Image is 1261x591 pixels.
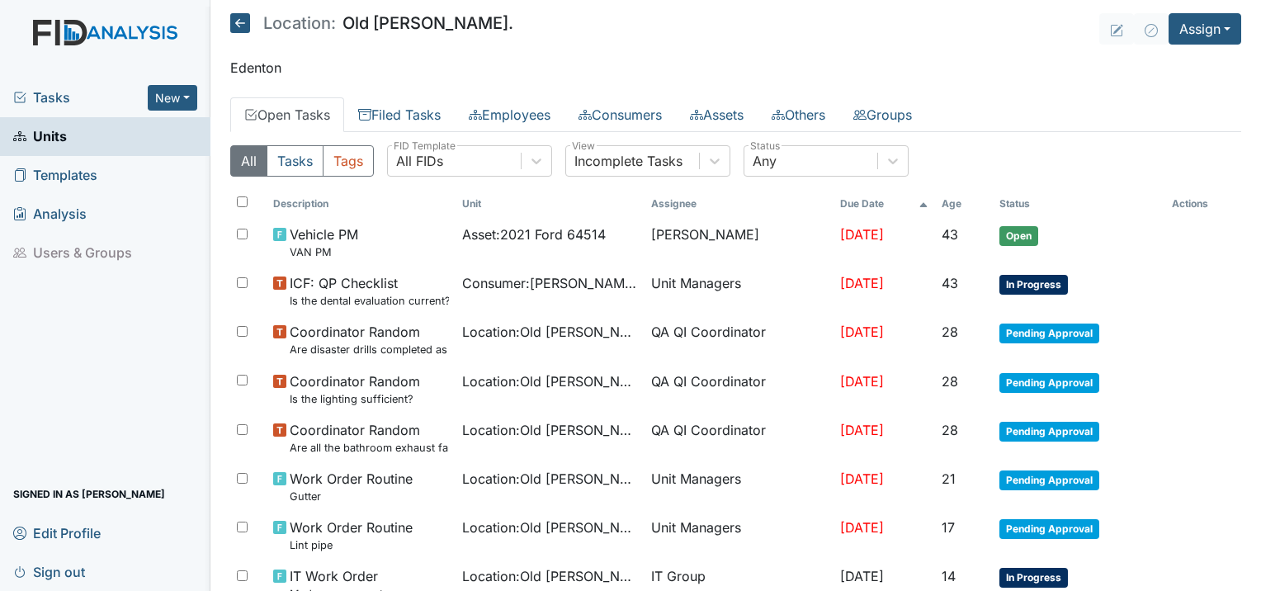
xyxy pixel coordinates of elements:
span: Templates [13,163,97,188]
div: Any [753,151,777,171]
span: Location: [263,15,336,31]
span: Pending Approval [999,470,1099,490]
span: 17 [942,519,955,536]
td: Unit Managers [645,511,834,560]
span: Open [999,226,1038,246]
span: Location : Old [PERSON_NAME]. [462,371,638,391]
th: Toggle SortBy [935,190,993,218]
div: Type filter [230,145,374,177]
span: Coordinator Random Are disaster drills completed as scheduled? [290,322,449,357]
span: 43 [942,275,958,291]
span: Analysis [13,201,87,227]
a: Consumers [564,97,676,132]
td: QA QI Coordinator [645,315,834,364]
a: Others [758,97,839,132]
span: [DATE] [840,422,884,438]
span: Location : Old [PERSON_NAME]. [462,420,638,440]
div: Incomplete Tasks [574,151,682,171]
span: [DATE] [840,470,884,487]
button: New [148,85,197,111]
small: Are disaster drills completed as scheduled? [290,342,449,357]
span: Units [13,124,67,149]
span: Coordinator Random Are all the bathroom exhaust fan covers clean and dust free? [290,420,449,456]
small: Are all the bathroom exhaust fan covers clean and dust free? [290,440,449,456]
span: Location : Old [PERSON_NAME]. [462,469,638,489]
th: Toggle SortBy [993,190,1165,218]
button: Assign [1169,13,1241,45]
span: 28 [942,324,958,340]
span: Location : Old [PERSON_NAME]. [462,322,638,342]
span: Vehicle PM VAN PM [290,225,358,260]
span: Work Order Routine Lint pipe [290,518,413,553]
span: [DATE] [840,519,884,536]
td: Unit Managers [645,267,834,315]
a: Open Tasks [230,97,344,132]
th: Toggle SortBy [456,190,645,218]
td: [PERSON_NAME] [645,218,834,267]
span: Coordinator Random Is the lighting sufficient? [290,371,420,407]
a: Tasks [13,87,148,107]
span: Location : Old [PERSON_NAME]. [462,518,638,537]
a: Assets [676,97,758,132]
a: Filed Tasks [344,97,455,132]
span: [DATE] [840,275,884,291]
small: Is the dental evaluation current? (document the date, oral rating, and goal # if needed in the co... [290,293,449,309]
span: Location : Old [PERSON_NAME]. [462,566,638,586]
span: 28 [942,373,958,390]
th: Assignee [645,190,834,218]
span: [DATE] [840,226,884,243]
span: [DATE] [840,568,884,584]
span: In Progress [999,275,1068,295]
td: QA QI Coordinator [645,414,834,462]
span: Pending Approval [999,519,1099,539]
button: Tags [323,145,374,177]
span: ICF: QP Checklist Is the dental evaluation current? (document the date, oral rating, and goal # i... [290,273,449,309]
small: VAN PM [290,244,358,260]
span: Pending Approval [999,324,1099,343]
span: Work Order Routine Gutter [290,469,413,504]
small: Lint pipe [290,537,413,553]
span: [DATE] [840,373,884,390]
span: Pending Approval [999,422,1099,442]
span: 21 [942,470,956,487]
a: Employees [455,97,564,132]
div: All FIDs [396,151,443,171]
span: [DATE] [840,324,884,340]
p: Edenton [230,58,1241,78]
span: Signed in as [PERSON_NAME] [13,481,165,507]
input: Toggle All Rows Selected [237,196,248,207]
span: Asset : 2021 Ford 64514 [462,225,606,244]
span: Sign out [13,559,85,584]
button: All [230,145,267,177]
span: Pending Approval [999,373,1099,393]
button: Tasks [267,145,324,177]
span: In Progress [999,568,1068,588]
small: Gutter [290,489,413,504]
td: Unit Managers [645,462,834,511]
span: 43 [942,226,958,243]
small: Is the lighting sufficient? [290,391,420,407]
span: Edit Profile [13,520,101,546]
span: Consumer : [PERSON_NAME] [462,273,638,293]
th: Actions [1165,190,1241,218]
span: 28 [942,422,958,438]
th: Toggle SortBy [267,190,456,218]
span: 14 [942,568,956,584]
a: Groups [839,97,926,132]
h5: Old [PERSON_NAME]. [230,13,513,33]
th: Toggle SortBy [834,190,936,218]
td: QA QI Coordinator [645,365,834,414]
